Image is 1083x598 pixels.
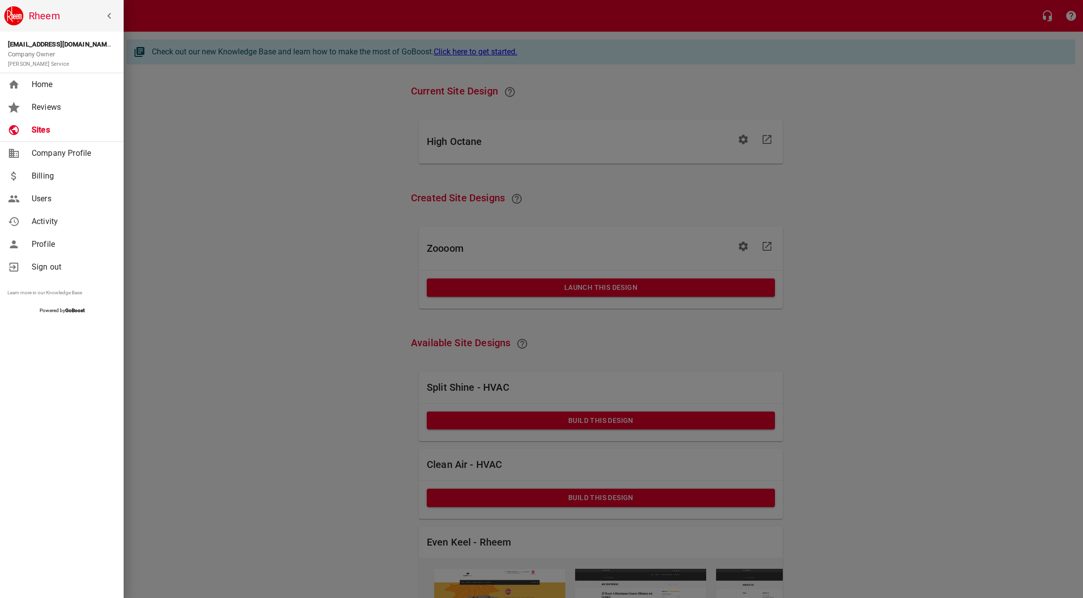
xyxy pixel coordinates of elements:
[32,261,112,273] span: Sign out
[32,147,112,159] span: Company Profile
[32,79,112,91] span: Home
[40,308,85,313] span: Powered by
[4,6,24,26] img: rheem.png
[32,101,112,113] span: Reviews
[8,50,69,68] span: Company Owner
[32,193,112,205] span: Users
[7,290,82,295] a: Learn more in our Knowledge Base
[65,308,85,313] strong: GoBoost
[8,61,69,67] small: [PERSON_NAME] Service
[29,8,120,24] h6: Rheem
[8,41,112,48] strong: [EMAIL_ADDRESS][DOMAIN_NAME]
[32,170,112,182] span: Billing
[32,216,112,228] span: Activity
[32,124,112,136] span: Sites
[32,238,112,250] span: Profile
